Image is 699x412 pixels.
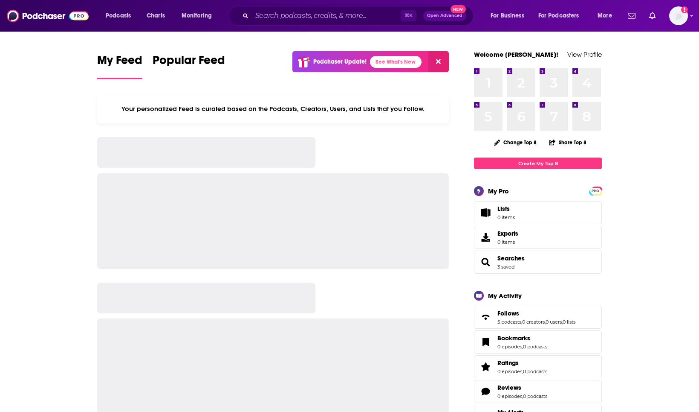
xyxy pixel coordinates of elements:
[590,187,601,194] a: PRO
[522,368,523,374] span: ,
[497,319,521,325] a: 5 podcasts
[546,319,562,325] a: 0 users
[522,319,545,325] a: 0 creators
[100,9,142,23] button: open menu
[592,9,623,23] button: open menu
[106,10,131,22] span: Podcasts
[562,319,563,325] span: ,
[497,334,547,342] a: Bookmarks
[563,319,575,325] a: 0 lists
[497,344,522,350] a: 0 episodes
[497,384,547,392] a: Reviews
[646,9,659,23] a: Show notifications dropdown
[474,226,602,249] a: Exports
[451,5,466,13] span: New
[497,214,515,220] span: 0 items
[497,393,522,399] a: 0 episodes
[477,256,494,268] a: Searches
[590,188,601,194] span: PRO
[489,137,542,148] button: Change Top 8
[523,393,547,399] a: 0 podcasts
[522,393,523,399] span: ,
[97,94,449,123] div: Your personalized Feed is curated based on the Podcasts, Creators, Users, and Lists that you Follow.
[497,384,521,392] span: Reviews
[477,311,494,323] a: Follows
[497,230,518,237] span: Exports
[523,368,547,374] a: 0 podcasts
[545,319,546,325] span: ,
[669,6,688,25] span: Logged in as sarahhallprinc
[153,53,225,73] span: Popular Feed
[497,205,510,213] span: Lists
[474,201,602,224] a: Lists
[474,158,602,169] a: Create My Top 8
[252,9,401,23] input: Search podcasts, credits, & more...
[474,50,558,58] a: Welcome [PERSON_NAME]!
[237,6,482,26] div: Search podcasts, credits, & more...
[477,207,494,219] span: Lists
[97,53,142,79] a: My Feed
[176,9,223,23] button: open menu
[427,14,462,18] span: Open Advanced
[7,8,89,24] img: Podchaser - Follow, Share and Rate Podcasts
[477,336,494,348] a: Bookmarks
[497,254,525,262] a: Searches
[401,10,416,21] span: ⌘ K
[474,330,602,354] span: Bookmarks
[313,58,367,65] p: Podchaser Update!
[669,6,688,25] img: User Profile
[497,334,530,342] span: Bookmarks
[477,386,494,397] a: Reviews
[533,9,592,23] button: open menu
[97,53,142,73] span: My Feed
[497,239,518,245] span: 0 items
[538,10,579,22] span: For Podcasters
[522,344,523,350] span: ,
[423,11,466,21] button: Open AdvancedNew
[497,310,575,317] a: Follows
[497,264,514,270] a: 3 saved
[523,344,547,350] a: 0 podcasts
[477,361,494,373] a: Ratings
[474,251,602,274] span: Searches
[485,9,535,23] button: open menu
[474,355,602,378] span: Ratings
[153,53,225,79] a: Popular Feed
[624,9,639,23] a: Show notifications dropdown
[474,306,602,329] span: Follows
[567,50,602,58] a: View Profile
[477,231,494,243] span: Exports
[147,10,165,22] span: Charts
[497,205,515,213] span: Lists
[681,6,688,13] svg: Add a profile image
[491,10,524,22] span: For Business
[598,10,612,22] span: More
[488,292,522,300] div: My Activity
[370,56,422,68] a: See What's New
[497,368,522,374] a: 0 episodes
[488,187,509,195] div: My Pro
[182,10,212,22] span: Monitoring
[497,359,547,367] a: Ratings
[497,359,519,367] span: Ratings
[497,310,519,317] span: Follows
[549,134,587,151] button: Share Top 8
[141,9,170,23] a: Charts
[474,380,602,403] span: Reviews
[669,6,688,25] button: Show profile menu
